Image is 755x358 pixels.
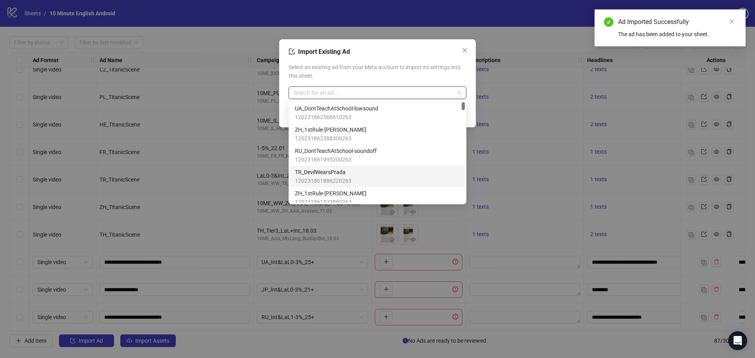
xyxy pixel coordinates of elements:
span: close [462,47,468,53]
div: Ad Imported Successfully [618,17,736,27]
span: close [729,19,735,24]
div: UA_DontTeachAtSchool-lowsound [290,102,465,123]
span: 120231862566610263 [295,113,378,121]
span: Select an existing ad from your Meta account to import its settings into this sheet. [289,63,466,80]
div: RU_DontTeachAtSchool-soundoff [290,145,465,166]
span: Import Existing Ad [298,48,350,55]
span: check-circle [604,17,613,27]
span: TR_DevilWearsPrada [295,168,352,176]
span: import [289,48,295,55]
span: ZH_1stRule-[PERSON_NAME] [295,125,366,134]
span: 120231861523860263 [295,198,366,206]
span: 120231861886220263 [295,176,352,185]
div: Open Intercom Messenger [728,331,747,350]
span: ZH_1stRule-[PERSON_NAME] [295,189,366,198]
a: Close [727,17,736,26]
span: RU_DontTeachAtSchool-soundoff [295,147,377,155]
div: ZH_1stRule-Darryl [290,187,465,208]
div: The ad has been added to your sheet. [618,30,736,39]
div: ZH_1stRule-Darryl [290,123,465,145]
span: UA_DontTeachAtSchool-lowsound [295,104,378,113]
div: TR_DevilWearsPrada [290,166,465,187]
button: Close [459,44,471,57]
span: 120231862388300263 [295,134,366,143]
span: 120231861995200263 [295,155,377,164]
